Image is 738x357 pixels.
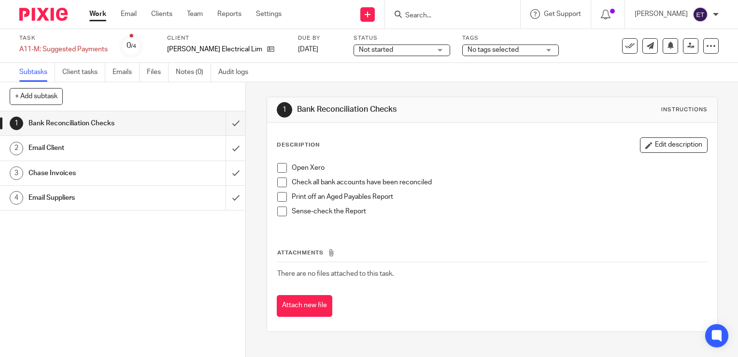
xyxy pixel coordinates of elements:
[151,9,172,19] a: Clients
[28,116,154,131] h1: Bank Reconciliation Checks
[359,46,393,53] span: Not started
[19,8,68,21] img: Pixie
[256,9,282,19] a: Settings
[19,63,55,82] a: Subtasks
[28,166,154,180] h1: Chase Invoices
[544,11,581,17] span: Get Support
[277,141,320,149] p: Description
[187,9,203,19] a: Team
[62,63,105,82] a: Client tasks
[89,9,106,19] a: Work
[292,163,707,173] p: Open Xero
[19,34,108,42] label: Task
[113,63,140,82] a: Emails
[28,141,154,155] h1: Email Client
[277,102,292,118] div: 1
[468,46,519,53] span: No tags selected
[661,106,708,114] div: Instructions
[277,295,332,317] button: Attach new file
[640,137,708,153] button: Edit description
[10,142,23,155] div: 2
[147,63,169,82] a: Files
[167,45,262,54] p: [PERSON_NAME] Electrical Limited
[217,9,241,19] a: Reports
[10,191,23,205] div: 4
[218,63,255,82] a: Audit logs
[131,44,136,49] small: /4
[292,192,707,202] p: Print off an Aged Payables Report
[176,63,211,82] a: Notes (0)
[298,34,341,42] label: Due by
[277,250,324,255] span: Attachments
[297,104,512,115] h1: Bank Reconciliation Checks
[19,45,108,54] div: A11-M: Suggested Payments
[354,34,450,42] label: Status
[292,178,707,187] p: Check all bank accounts have been reconciled
[404,12,491,20] input: Search
[298,46,318,53] span: [DATE]
[635,9,688,19] p: [PERSON_NAME]
[10,166,23,180] div: 3
[167,34,286,42] label: Client
[127,40,136,51] div: 0
[462,34,559,42] label: Tags
[28,191,154,205] h1: Email Suppliers
[10,117,23,130] div: 1
[693,7,708,22] img: svg%3E
[10,88,63,104] button: + Add subtask
[277,270,394,277] span: There are no files attached to this task.
[121,9,137,19] a: Email
[292,207,707,216] p: Sense-check the Report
